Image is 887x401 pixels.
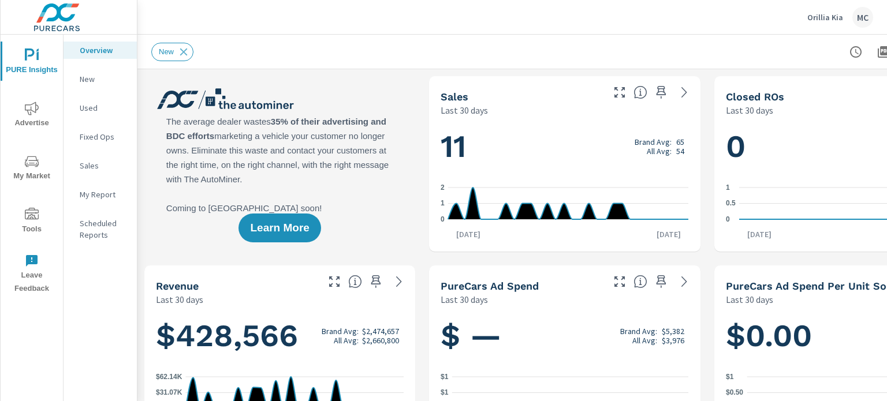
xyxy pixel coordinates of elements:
[80,131,128,143] p: Fixed Ops
[152,47,181,56] span: New
[726,183,730,192] text: 1
[156,373,182,381] text: $62.14K
[675,83,694,102] a: See more details in report
[441,183,445,192] text: 2
[390,272,408,291] a: See more details in report
[610,272,629,291] button: Make Fullscreen
[1,35,63,300] div: nav menu
[807,12,843,23] p: Orillia Kia
[80,218,128,241] p: Scheduled Reports
[156,316,404,355] h1: $428,566
[348,275,362,288] span: Total sales revenue over the selected date range. [Source: This data is sourced from the dealer’s...
[647,147,672,156] p: All Avg:
[441,373,449,381] text: $1
[676,147,684,156] p: 54
[367,272,385,291] span: Save this to your personalized report
[64,186,137,203] div: My Report
[156,280,199,292] h5: Revenue
[322,327,359,336] p: Brand Avg:
[726,293,773,306] p: Last 30 days
[448,228,489,240] p: [DATE]
[80,160,128,171] p: Sales
[726,200,736,208] text: 0.5
[441,200,445,208] text: 1
[80,73,128,85] p: New
[726,91,784,103] h5: Closed ROs
[80,102,128,114] p: Used
[633,85,647,99] span: Number of vehicles sold by the dealership over the selected date range. [Source: This data is sou...
[64,157,137,174] div: Sales
[80,189,128,200] p: My Report
[620,327,657,336] p: Brand Avg:
[238,213,320,242] button: Learn More
[635,137,672,147] p: Brand Avg:
[726,103,773,117] p: Last 30 days
[675,272,694,291] a: See more details in report
[4,254,59,295] span: Leave Feedback
[852,7,873,28] div: MC
[632,336,657,345] p: All Avg:
[64,42,137,59] div: Overview
[441,103,488,117] p: Last 30 days
[64,70,137,88] div: New
[739,228,780,240] p: [DATE]
[156,293,203,306] p: Last 30 days
[80,44,128,56] p: Overview
[726,389,743,397] text: $0.50
[4,102,59,130] span: Advertise
[64,215,137,243] div: Scheduled Reports
[441,316,688,355] h1: $ —
[334,336,359,345] p: All Avg:
[151,43,193,61] div: New
[441,280,539,292] h5: PureCars Ad Spend
[64,99,137,117] div: Used
[610,83,629,102] button: Make Fullscreen
[726,215,730,223] text: 0
[441,389,449,397] text: $1
[4,155,59,183] span: My Market
[362,336,399,345] p: $2,660,800
[156,389,182,397] text: $31.07K
[662,327,684,336] p: $5,382
[652,272,670,291] span: Save this to your personalized report
[652,83,670,102] span: Save this to your personalized report
[441,91,468,103] h5: Sales
[633,275,647,288] span: Total cost of media for all PureCars channels for the selected dealership group over the selected...
[4,208,59,236] span: Tools
[64,128,137,145] div: Fixed Ops
[441,127,688,166] h1: 11
[250,223,309,233] span: Learn More
[4,48,59,77] span: PURE Insights
[676,137,684,147] p: 65
[362,327,399,336] p: $2,474,657
[726,373,734,381] text: $1
[441,293,488,306] p: Last 30 days
[662,336,684,345] p: $3,976
[441,215,445,223] text: 0
[649,228,689,240] p: [DATE]
[325,272,344,291] button: Make Fullscreen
